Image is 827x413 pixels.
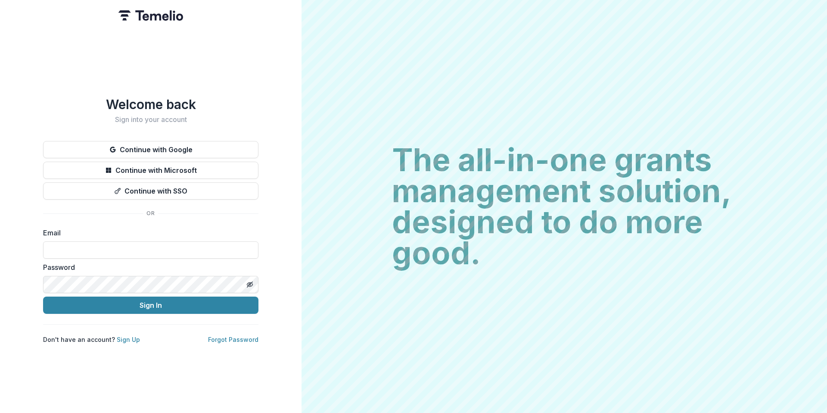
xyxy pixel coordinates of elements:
h2: Sign into your account [43,116,258,124]
button: Toggle password visibility [243,278,257,291]
label: Email [43,228,253,238]
h1: Welcome back [43,97,258,112]
a: Forgot Password [208,336,258,343]
p: Don't have an account? [43,335,140,344]
button: Continue with Microsoft [43,162,258,179]
button: Sign In [43,297,258,314]
label: Password [43,262,253,272]
button: Continue with SSO [43,182,258,200]
button: Continue with Google [43,141,258,158]
img: Temelio [118,10,183,21]
a: Sign Up [117,336,140,343]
